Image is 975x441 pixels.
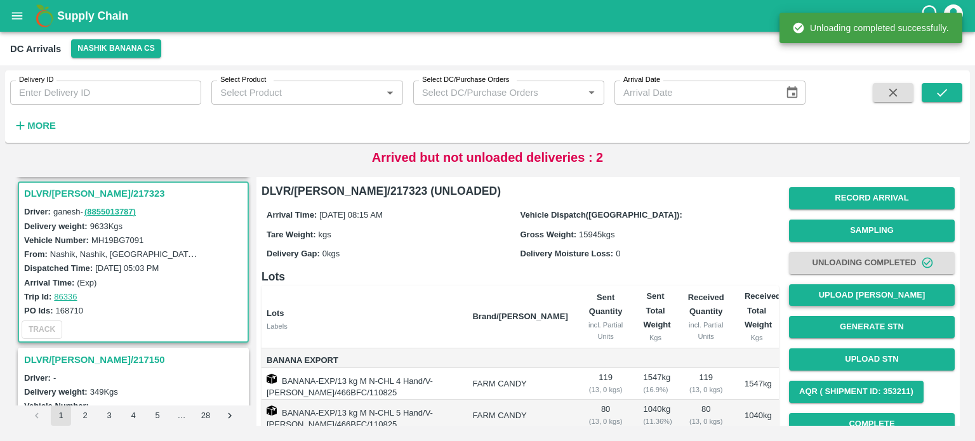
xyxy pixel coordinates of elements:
button: page 1 [51,405,71,426]
input: Arrival Date [614,81,775,105]
span: kgs [319,230,331,239]
td: 1040 kg [734,400,779,431]
td: 1547 kg [633,368,678,400]
b: Sent Quantity [589,293,623,316]
label: Gross Weight: [521,230,577,239]
label: 349 Kgs [90,387,118,397]
b: Received Quantity [688,293,724,316]
td: FARM CANDY [462,368,578,400]
label: (Exp) [77,278,96,287]
nav: pagination navigation [25,405,242,426]
div: DC Arrivals [10,41,61,57]
img: box [267,374,277,384]
div: Labels [267,320,462,332]
td: 119 [678,368,734,400]
h3: DLVR/[PERSON_NAME]/217323 [24,185,246,202]
button: Upload STN [789,348,955,371]
label: [DATE] 05:03 PM [95,263,159,273]
label: Vehicle Number: [24,235,89,245]
button: open drawer [3,1,32,30]
button: Upload [PERSON_NAME] [789,284,955,306]
strong: More [27,121,56,131]
button: Go to page 28 [196,405,216,426]
button: Go to page 2 [75,405,95,426]
label: Vehicle Number: [24,401,89,411]
input: Select Product [215,84,378,101]
button: Go to page 4 [123,405,143,426]
button: Record Arrival [789,187,955,209]
label: Arrival Date [623,75,660,85]
td: BANANA-EXP/13 kg M N-CHL 4 Hand/V-[PERSON_NAME]/466BFC/110825 [262,368,462,400]
label: MH19BG7091 [91,235,143,245]
div: … [171,410,192,422]
label: Tare Weight: [267,230,316,239]
button: Go to next page [220,405,240,426]
label: Nashik, Nashik, [GEOGRAPHIC_DATA], [GEOGRAPHIC_DATA], [GEOGRAPHIC_DATA] [50,249,376,259]
button: Go to page 3 [99,405,119,426]
label: PO Ids: [24,306,53,315]
label: Trip Id: [24,292,51,301]
label: Arrival Time: [267,210,317,220]
div: ( 11.36 %) [644,416,668,427]
img: box [267,405,277,416]
div: ( 16.9 %) [644,384,668,395]
img: logo [32,3,57,29]
span: - [53,373,56,383]
label: Select Product [220,75,266,85]
button: Generate STN [789,316,955,338]
h6: Lots [262,268,779,286]
div: ( 13, 0 kgs) [688,416,724,427]
button: More [10,115,59,136]
b: Supply Chain [57,10,128,22]
div: ( 13, 0 kgs) [688,384,724,395]
td: 119 [578,368,633,400]
span: 15945 kgs [579,230,614,239]
button: AQR ( Shipment Id: 353211) [789,381,924,403]
label: Driver: [24,373,51,383]
b: Received Total Weight [745,291,781,329]
label: 9633 Kgs [90,221,123,231]
div: Kgs [644,332,668,343]
b: Brand/[PERSON_NAME] [472,312,567,321]
div: incl. Partial Units [588,319,623,343]
label: Select DC/Purchase Orders [422,75,509,85]
label: Delivery ID [19,75,53,85]
span: [DATE] 08:15 AM [319,210,382,220]
button: Go to page 5 [147,405,168,426]
button: Complete [789,413,955,435]
label: Driver: [24,207,51,216]
div: Kgs [745,332,769,343]
a: (8855013787) [84,207,136,216]
button: Unloading Completed [789,252,955,274]
div: ( 13, 0 kgs) [588,384,623,395]
td: BANANA-EXP/13 kg M N-CHL 5 Hand/V-[PERSON_NAME]/466BFC/110825 [262,400,462,431]
label: Arrival Time: [24,278,74,287]
div: account of current user [942,3,965,29]
label: Vehicle Dispatch([GEOGRAPHIC_DATA]): [521,210,682,220]
label: Delivery weight: [24,387,88,397]
span: ganesh - [53,207,137,216]
label: Delivery weight: [24,221,88,231]
td: FARM CANDY [462,400,578,431]
button: Open [583,84,600,101]
div: incl. Partial Units [688,319,724,343]
label: Delivery Gap: [267,249,320,258]
label: Dispatched Time: [24,263,93,273]
h3: DLVR/[PERSON_NAME]/217150 [24,352,246,368]
td: 1040 kg [633,400,678,431]
td: 80 [678,400,734,431]
h6: DLVR/[PERSON_NAME]/217323 (UNLOADED) [262,182,779,200]
button: Select DC [71,39,161,58]
button: Choose date [780,81,804,105]
a: Supply Chain [57,7,920,25]
span: 0 kgs [322,249,340,258]
p: Arrived but not unloaded deliveries : 2 [372,148,604,167]
span: Banana Export [267,353,462,368]
label: From: [24,249,48,259]
div: customer-support [920,4,942,27]
td: 1547 kg [734,368,779,400]
div: Unloading completed successfully. [792,16,949,39]
label: 168710 [56,306,83,315]
button: Open [381,84,398,101]
td: 80 [578,400,633,431]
